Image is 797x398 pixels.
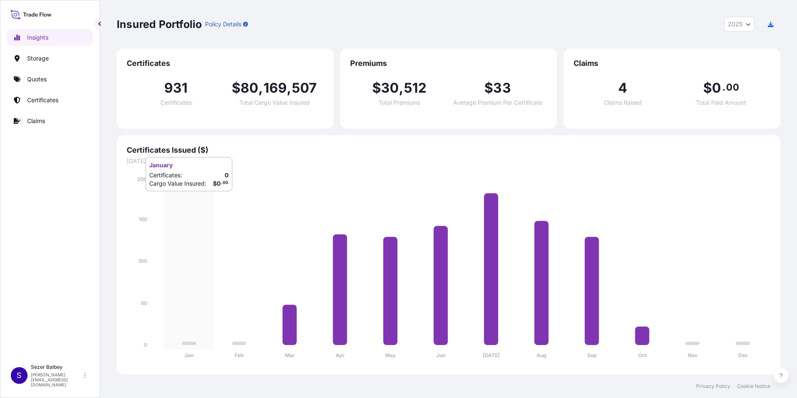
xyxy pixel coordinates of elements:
[7,71,93,88] a: Quotes
[712,81,721,95] span: 0
[17,371,22,380] span: S
[703,81,712,95] span: $
[728,20,742,28] span: 2025
[139,216,147,222] tspan: 150
[724,17,754,32] button: Year Selector
[27,117,45,125] p: Claims
[27,96,58,104] p: Certificates
[258,81,263,95] span: ,
[587,352,597,358] tspan: Sep
[536,352,546,358] tspan: Aug
[7,50,93,67] a: Storage
[137,176,147,182] tspan: 200
[117,18,202,31] p: Insured Portfolio
[144,342,147,348] tspan: 0
[618,81,627,95] span: 4
[164,81,188,95] span: 931
[127,157,770,165] span: [DATE] - [DATE]
[722,84,725,91] span: .
[372,81,381,95] span: $
[27,54,49,63] p: Storage
[493,81,511,95] span: 33
[141,300,147,306] tspan: 50
[738,352,748,358] tspan: Dec
[287,81,291,95] span: ,
[604,100,642,106] span: Claims Raised
[574,58,770,68] span: Claims
[232,81,241,95] span: $
[696,383,730,390] a: Privacy Policy
[385,352,396,358] tspan: May
[7,92,93,108] a: Certificates
[336,352,345,358] tspan: Apr
[726,84,739,91] span: 00
[127,145,770,155] span: Certificates Issued ($)
[350,58,547,68] span: Premiums
[138,258,147,264] tspan: 100
[292,81,317,95] span: 507
[688,352,698,358] tspan: Nov
[737,383,770,390] a: Cookie Notice
[378,100,420,106] span: Total Premiums
[399,81,404,95] span: ,
[239,100,310,106] span: Total Cargo Value Insured
[31,364,83,370] p: Sezer Balbey
[381,81,399,95] span: 30
[638,352,647,358] tspan: Oct
[453,100,542,106] span: Average Premium Per Certificate
[241,81,258,95] span: 80
[27,33,48,42] p: Insights
[127,58,323,68] span: Certificates
[484,81,493,95] span: $
[483,352,500,358] tspan: [DATE]
[7,29,93,46] a: Insights
[404,81,427,95] span: 512
[235,352,244,358] tspan: Feb
[205,20,241,28] p: Policy Details
[285,352,295,358] tspan: Mar
[31,372,83,387] p: [PERSON_NAME][EMAIL_ADDRESS][DOMAIN_NAME]
[7,113,93,129] a: Claims
[436,352,445,358] tspan: Jun
[160,100,192,106] span: Certificates
[185,352,193,358] tspan: Jan
[263,81,287,95] span: 169
[27,75,47,83] p: Quotes
[696,100,746,106] span: Total Paid Amount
